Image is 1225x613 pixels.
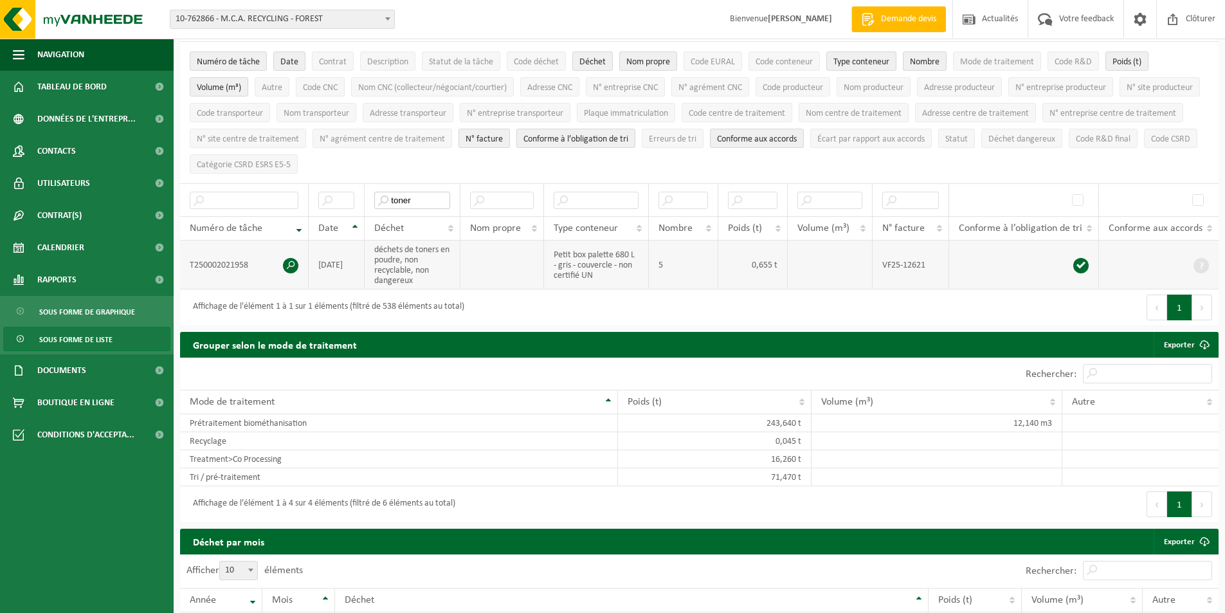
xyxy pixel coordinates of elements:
[190,154,298,174] button: Catégorie CSRD ESRS E5-5Catégorie CSRD ESRS E5-5: Activate to sort
[584,109,668,118] span: Plaque immatriculation
[1042,103,1183,122] button: N° entreprise centre de traitementN° entreprise centre de traitement: Activate to sort
[797,223,849,233] span: Volume (m³)
[37,167,90,199] span: Utilisateurs
[544,241,649,289] td: Petit box palette 680 L - gris - couvercle - non certifié UN
[1055,57,1092,67] span: Code R&D
[922,109,1029,118] span: Adresse centre de traitement
[1112,57,1141,67] span: Poids (t)
[749,51,820,71] button: Code conteneurCode conteneur: Activate to sort
[190,397,275,407] span: Mode de traitement
[186,493,455,516] div: Affichage de l'élément 1 à 4 sur 4 éléments (filtré de 6 éléments au total)
[365,241,460,289] td: déchets de toners en poudre, non recyclable, non dangereux
[953,51,1041,71] button: Mode de traitementMode de traitement: Activate to sort
[658,223,693,233] span: Nombre
[572,51,613,71] button: DéchetDéchet: Activate to sort
[180,332,370,357] h2: Grouper selon le mode de traitement
[180,414,618,432] td: Prétraitement biométhanisation
[422,51,500,71] button: Statut de la tâcheStatut de la tâche: Activate to sort
[960,57,1034,67] span: Mode de traitement
[1109,223,1202,233] span: Conforme aux accords
[1008,77,1113,96] button: N° entreprise producteurN° entreprise producteur: Activate to sort
[882,223,925,233] span: N° facture
[873,241,949,289] td: VF25-12621
[1151,134,1190,144] span: Code CSRD
[345,595,374,605] span: Déchet
[220,562,257,580] span: 10
[678,83,742,93] span: N° agrément CNC
[429,57,493,67] span: Statut de la tâche
[186,296,464,319] div: Affichage de l'élément 1 à 1 sur 1 éléments (filtré de 538 éléments au total)
[470,223,521,233] span: Nom propre
[190,51,267,71] button: Numéro de tâcheNuméro de tâche: Activate to remove sorting
[628,397,662,407] span: Poids (t)
[618,414,812,432] td: 243,640 t
[520,77,579,96] button: Adresse CNCAdresse CNC: Activate to sort
[799,103,909,122] button: Nom centre de traitementNom centre de traitement: Activate to sort
[180,468,618,486] td: Tri / pré-traitement
[728,223,762,233] span: Poids (t)
[756,77,830,96] button: Code producteurCode producteur: Activate to sort
[833,57,889,67] span: Type conteneur
[507,51,566,71] button: Code déchetCode déchet: Activate to sort
[466,134,503,144] span: N° facture
[981,129,1062,148] button: Déchet dangereux : Activate to sort
[682,103,792,122] button: Code centre de traitementCode centre de traitement: Activate to sort
[903,51,947,71] button: NombreNombre: Activate to sort
[351,77,514,96] button: Nom CNC (collecteur/négociant/courtier)Nom CNC (collecteur/négociant/courtier): Activate to sort
[374,223,404,233] span: Déchet
[280,57,298,67] span: Date
[1192,295,1212,320] button: Next
[460,103,570,122] button: N° entreprise transporteurN° entreprise transporteur: Activate to sort
[938,595,972,605] span: Poids (t)
[717,134,797,144] span: Conforme aux accords
[626,57,670,67] span: Nom propre
[618,468,812,486] td: 71,470 t
[37,387,114,419] span: Boutique en ligne
[3,327,170,351] a: Sous forme de liste
[313,129,452,148] button: N° agrément centre de traitementN° agrément centre de traitement: Activate to sort
[768,14,832,24] strong: [PERSON_NAME]
[1167,491,1192,517] button: 1
[360,51,415,71] button: DescriptionDescription: Activate to sort
[180,432,618,450] td: Recyclage
[1154,332,1217,358] a: Exporter
[1015,83,1106,93] span: N° entreprise producteur
[514,57,559,67] span: Code déchet
[197,160,291,170] span: Catégorie CSRD ESRS E5-5
[689,109,785,118] span: Code centre de traitement
[180,450,618,468] td: Treatment>Co Processing
[197,57,260,67] span: Numéro de tâche
[826,51,896,71] button: Type conteneurType conteneur: Activate to sort
[1127,83,1193,93] span: N° site producteur
[190,129,306,148] button: N° site centre de traitementN° site centre de traitement: Activate to sort
[39,327,113,352] span: Sous forme de liste
[806,109,902,118] span: Nom centre de traitement
[1069,129,1138,148] button: Code R&D finalCode R&amp;D final: Activate to sort
[1031,595,1084,605] span: Volume (m³)
[579,57,606,67] span: Déchet
[1049,109,1176,118] span: N° entreprise centre de traitement
[37,232,84,264] span: Calendrier
[577,103,675,122] button: Plaque immatriculationPlaque immatriculation: Activate to sort
[1120,77,1200,96] button: N° site producteurN° site producteur : Activate to sort
[309,241,365,289] td: [DATE]
[37,135,76,167] span: Contacts
[219,561,258,580] span: 10
[817,134,925,144] span: Écart par rapport aux accords
[586,77,665,96] button: N° entreprise CNCN° entreprise CNC: Activate to sort
[618,432,812,450] td: 0,045 t
[367,57,408,67] span: Description
[37,71,107,103] span: Tableau de bord
[649,134,696,144] span: Erreurs de tri
[39,300,135,324] span: Sous forme de graphique
[190,77,248,96] button: Volume (m³)Volume (m³): Activate to sort
[649,241,718,289] td: 5
[1026,369,1076,380] label: Rechercher:
[821,397,873,407] span: Volume (m³)
[37,264,77,296] span: Rapports
[296,77,345,96] button: Code CNCCode CNC: Activate to sort
[619,51,677,71] button: Nom propreNom propre: Activate to sort
[320,134,445,144] span: N° agrément centre de traitement
[197,83,241,93] span: Volume (m³)
[1152,595,1175,605] span: Autre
